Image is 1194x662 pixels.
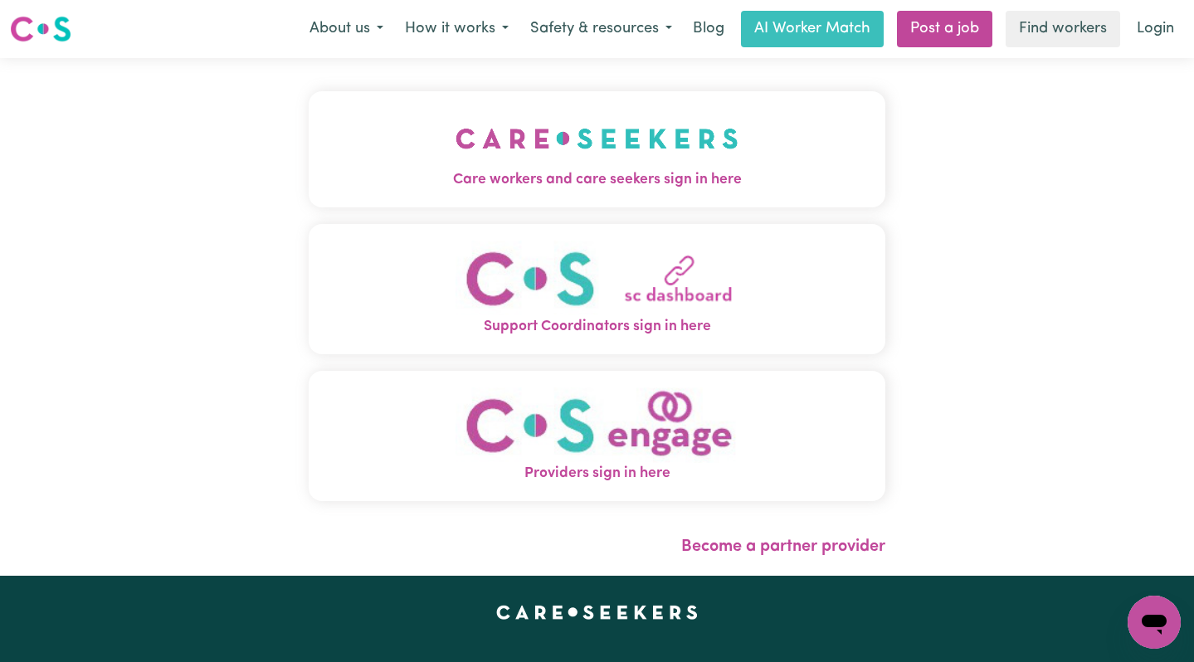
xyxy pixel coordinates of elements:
[683,11,734,47] a: Blog
[309,371,886,501] button: Providers sign in here
[1006,11,1120,47] a: Find workers
[1127,11,1184,47] a: Login
[519,12,683,46] button: Safety & resources
[309,169,886,191] span: Care workers and care seekers sign in here
[299,12,394,46] button: About us
[897,11,992,47] a: Post a job
[309,463,886,484] span: Providers sign in here
[309,91,886,207] button: Care workers and care seekers sign in here
[496,606,698,619] a: Careseekers home page
[1128,596,1181,649] iframe: Button to launch messaging window
[394,12,519,46] button: How it works
[309,224,886,354] button: Support Coordinators sign in here
[309,316,886,338] span: Support Coordinators sign in here
[681,538,885,555] a: Become a partner provider
[10,14,71,44] img: Careseekers logo
[741,11,884,47] a: AI Worker Match
[10,10,71,48] a: Careseekers logo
